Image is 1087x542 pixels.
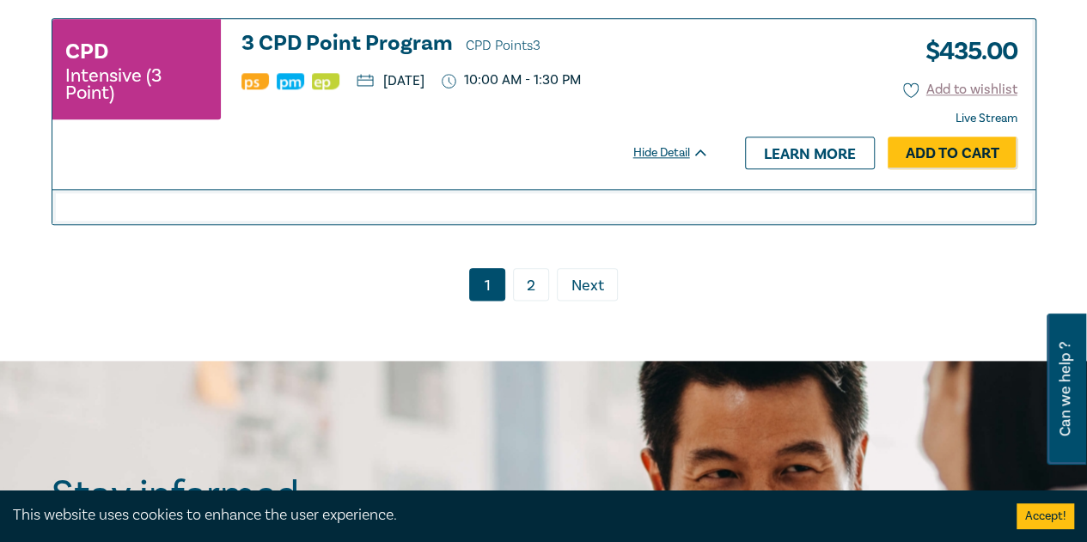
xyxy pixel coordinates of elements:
button: Add to wishlist [903,80,1017,100]
span: Next [571,275,604,297]
a: 1 [469,268,505,301]
img: Practice Management & Business Skills [277,73,304,89]
img: Professional Skills [241,73,269,89]
img: Ethics & Professional Responsibility [312,73,339,89]
h2: Stay informed. [52,472,457,517]
strong: Live Stream [956,111,1017,126]
div: This website uses cookies to enhance the user experience. [13,504,991,527]
button: Accept cookies [1017,503,1074,529]
a: 2 [513,268,549,301]
a: Next [557,268,618,301]
h3: $ 435.00 [913,32,1017,71]
p: 10:00 AM - 1:30 PM [442,72,581,88]
a: Add to Cart [888,137,1017,169]
p: [DATE] [357,74,424,88]
span: Can we help ? [1057,324,1073,454]
div: Hide Detail [633,144,728,161]
span: CPD Points 3 [466,37,540,54]
h3: CPD [65,36,108,67]
h3: 3 CPD Point Program [241,32,709,58]
a: 3 CPD Point Program CPD Points3 [241,32,709,58]
a: Learn more [745,137,875,169]
small: Intensive (3 Point) [65,67,208,101]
